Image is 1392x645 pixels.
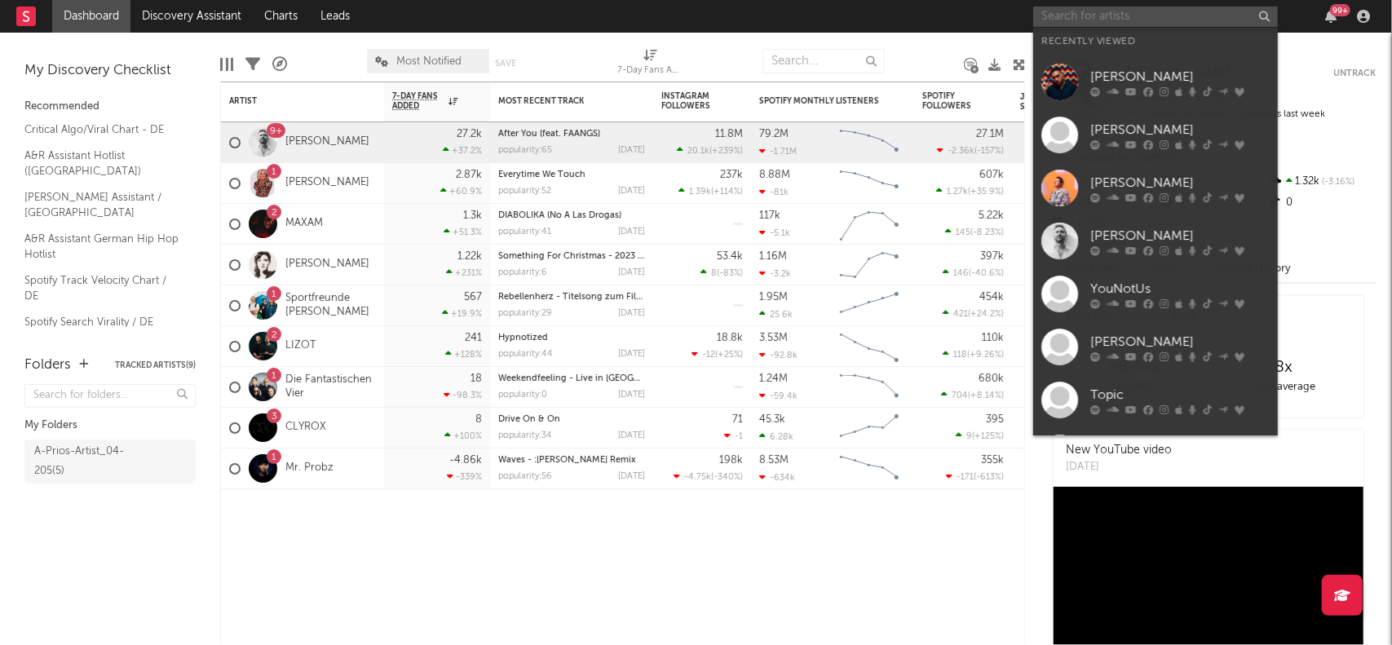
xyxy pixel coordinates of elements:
[1033,214,1278,267] a: [PERSON_NAME]
[1267,192,1376,214] div: 0
[952,391,968,400] span: 704
[700,267,743,278] div: ( )
[717,333,743,343] div: 18.8k
[498,350,553,359] div: popularity: 44
[759,350,798,360] div: -92.8k
[976,129,1004,139] div: 27.1M
[735,432,743,441] span: -1
[957,473,974,482] span: -171
[976,473,1001,482] span: -613 %
[1033,373,1278,426] a: Topic
[759,268,791,279] div: -3.2k
[1090,226,1270,245] div: [PERSON_NAME]
[1033,161,1278,214] a: [PERSON_NAME]
[759,210,780,221] div: 117k
[1267,171,1376,192] div: 1.32k
[24,188,179,222] a: [PERSON_NAME] Assistant / [GEOGRAPHIC_DATA]
[498,293,739,302] a: Rebellenherz - Titelsong zum Film „Wochenendrebellen“
[1020,378,1085,397] div: 38.0
[24,440,196,484] a: A-Prios-Artist_04-205(5)
[953,269,969,278] span: 146
[498,252,653,261] a: Something For Christmas - 2023 Mix
[498,309,552,318] div: popularity: 29
[759,292,788,303] div: 1.95M
[711,269,717,278] span: 8
[833,245,906,285] svg: Chart title
[979,210,1004,221] div: 5.22k
[475,414,482,425] div: 8
[759,129,789,139] div: 79.2M
[1325,10,1337,23] button: 99+
[677,145,743,156] div: ( )
[1090,385,1270,404] div: Topic
[1090,120,1270,139] div: [PERSON_NAME]
[979,170,1004,180] div: 607k
[449,455,482,466] div: -4.86k
[759,391,798,401] div: -59.4k
[714,473,740,482] span: -340 %
[446,267,482,278] div: +231 %
[1066,442,1172,459] div: New YouTube video
[285,462,334,475] a: Mr. Probz
[1090,332,1270,351] div: [PERSON_NAME]
[715,129,743,139] div: 11.8M
[272,41,287,88] div: A&R Pipeline
[759,146,797,157] div: -1.71M
[498,96,621,106] div: Most Recent Track
[692,349,743,360] div: ( )
[285,292,376,320] a: Sportfreunde [PERSON_NAME]
[498,415,645,424] div: Drive On & On
[285,421,326,435] a: CLYROX
[618,309,645,318] div: [DATE]
[471,373,482,384] div: 18
[732,414,743,425] div: 71
[285,176,369,190] a: [PERSON_NAME]
[678,186,743,197] div: ( )
[687,147,709,156] span: 20.1k
[285,339,316,353] a: LIZOT
[465,333,482,343] div: 241
[833,367,906,408] svg: Chart title
[759,333,788,343] div: 3.53M
[447,471,482,482] div: -339 %
[285,258,369,272] a: [PERSON_NAME]
[618,146,645,155] div: [DATE]
[970,351,1001,360] span: +9.26 %
[970,310,1001,319] span: +24.2 %
[444,227,482,237] div: +51.3 %
[498,334,645,342] div: Hypnotized
[946,471,1004,482] div: ( )
[1066,459,1172,475] div: [DATE]
[24,384,196,408] input: Search for folders...
[1020,296,1085,316] div: 39.9
[922,91,979,111] div: Spotify Followers
[833,408,906,448] svg: Chart title
[979,292,1004,303] div: 454k
[464,292,482,303] div: 567
[941,390,1004,400] div: ( )
[618,268,645,277] div: [DATE]
[442,308,482,319] div: +19.9 %
[1020,418,1085,438] div: 60.6
[498,472,552,481] div: popularity: 56
[463,210,482,221] div: 1.3k
[973,228,1001,237] span: -8.23 %
[720,170,743,180] div: 237k
[702,351,715,360] span: -12
[24,230,179,263] a: A&R Assistant German Hip Hop Hotlist
[714,188,740,197] span: +114 %
[498,374,722,383] a: Weekendfeeling - Live in [GEOGRAPHIC_DATA] 2024
[444,390,482,400] div: -98.3 %
[833,163,906,204] svg: Chart title
[759,228,790,238] div: -5.1k
[945,227,1004,237] div: ( )
[718,351,740,360] span: +25 %
[719,455,743,466] div: 198k
[392,91,444,111] span: 7-Day Fans Added
[947,188,968,197] span: 1.27k
[689,188,711,197] span: 1.39k
[618,41,683,88] div: 7-Day Fans Added (7-Day Fans Added)
[618,187,645,196] div: [DATE]
[1090,67,1270,86] div: [PERSON_NAME]
[759,309,793,320] div: 25.6k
